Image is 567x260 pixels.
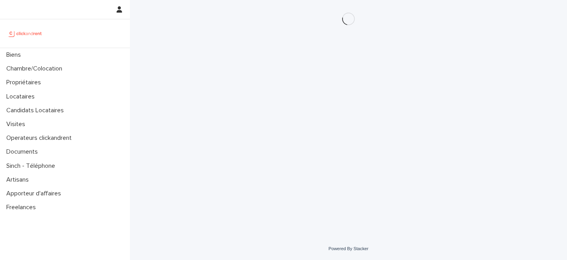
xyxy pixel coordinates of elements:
a: Powered By Stacker [328,246,368,251]
p: Biens [3,51,27,59]
p: Chambre/Colocation [3,65,69,72]
p: Candidats Locataires [3,107,70,114]
p: Propriétaires [3,79,47,86]
img: UCB0brd3T0yccxBKYDjQ [6,26,44,41]
p: Apporteur d'affaires [3,190,67,197]
p: Visites [3,121,31,128]
p: Locataires [3,93,41,100]
p: Freelances [3,204,42,211]
p: Sinch - Téléphone [3,162,61,170]
p: Artisans [3,176,35,184]
p: Documents [3,148,44,156]
p: Operateurs clickandrent [3,134,78,142]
